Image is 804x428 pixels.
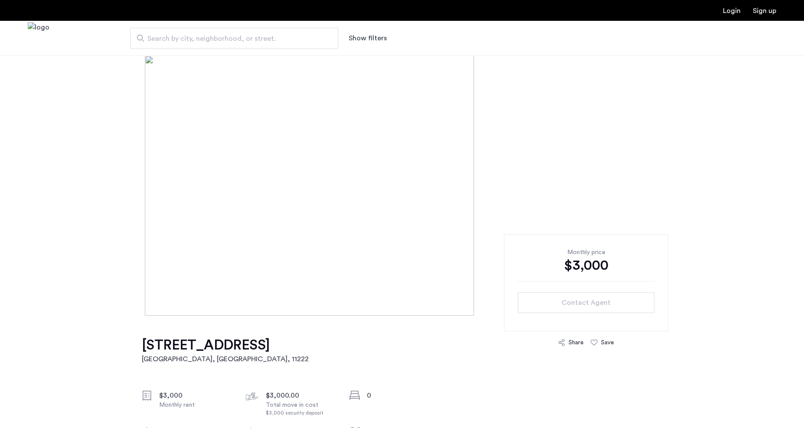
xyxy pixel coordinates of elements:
[518,257,654,274] div: $3,000
[723,7,741,14] a: Login
[518,292,654,313] button: button
[266,409,339,417] div: $3,000 security deposit
[159,390,232,401] div: $3,000
[349,33,387,43] button: Show or hide filters
[147,33,314,44] span: Search by city, neighborhood, or street.
[518,248,654,257] div: Monthly price
[159,401,232,409] div: Monthly rent
[28,22,49,55] a: Cazamio Logo
[142,337,309,354] h1: [STREET_ADDRESS]
[601,338,614,347] div: Save
[130,28,338,49] input: Apartment Search
[367,390,440,401] div: 0
[562,297,611,308] span: Contact Agent
[142,354,309,364] h2: [GEOGRAPHIC_DATA], [GEOGRAPHIC_DATA] , 11222
[569,338,584,347] div: Share
[28,22,49,55] img: logo
[145,56,660,316] img: [object%20Object]
[753,7,776,14] a: Registration
[142,337,309,364] a: [STREET_ADDRESS][GEOGRAPHIC_DATA], [GEOGRAPHIC_DATA], 11222
[266,401,339,417] div: Total move in cost
[266,390,339,401] div: $3,000.00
